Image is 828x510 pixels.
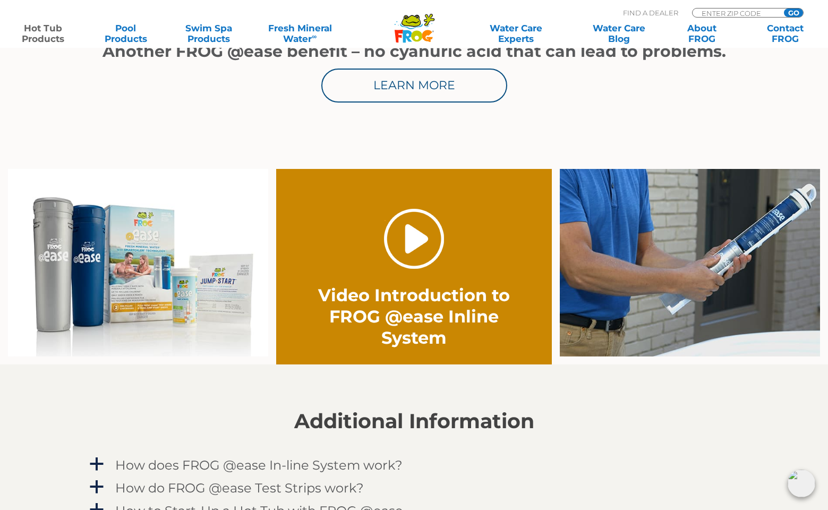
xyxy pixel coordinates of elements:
a: AboutFROG [670,23,735,44]
span: a [89,479,105,495]
a: Learn More [321,69,507,103]
a: a How do FROG @ease Test Strips work? [88,478,741,498]
input: GO [784,8,803,17]
img: openIcon [788,470,815,497]
p: Find A Dealer [623,8,678,18]
a: Water CareBlog [587,23,652,44]
a: a How does FROG @ease In-line System work? [88,455,741,475]
a: Water CareExperts [464,23,568,44]
input: Zip Code Form [701,8,772,18]
h4: How does FROG @ease In-line System work? [115,458,403,472]
img: inline family [8,169,268,356]
span: a [89,456,105,472]
a: Play Video [384,209,444,269]
h4: How do FROG @ease Test Strips work? [115,481,364,495]
a: Fresh MineralWater∞ [260,23,340,44]
a: PoolProducts [93,23,158,44]
a: ContactFROG [753,23,817,44]
h1: Another FROG @ease benefit – no cyanuric acid that can lead to problems. [96,42,733,61]
a: Hot TubProducts [11,23,75,44]
img: inline-holder [560,169,820,356]
h2: Video Introduction to FROG @ease Inline System [304,285,525,348]
sup: ∞ [312,32,317,40]
h2: Additional Information [88,410,741,433]
a: Swim SpaProducts [176,23,241,44]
